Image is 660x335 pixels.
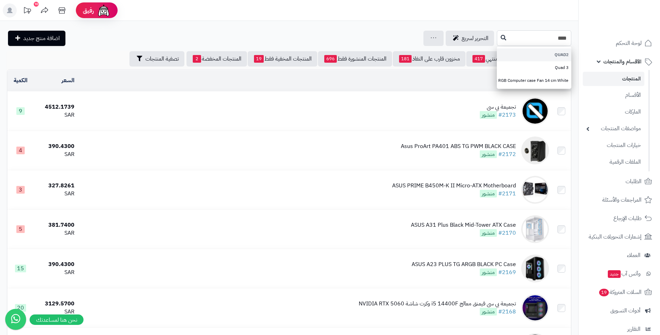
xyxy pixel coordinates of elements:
[627,250,641,260] span: العملاء
[480,190,497,197] span: منشور
[37,300,74,308] div: 3129.5700
[583,302,656,319] a: أدوات التسويق
[626,177,642,186] span: الطلبات
[480,308,497,315] span: منشور
[480,268,497,276] span: منشور
[14,76,27,85] a: الكمية
[401,142,516,150] div: Asus ProArt PA401 ABS TG PWM BLACK CASE
[324,55,337,63] span: 696
[97,3,111,17] img: ai-face.png
[498,268,516,276] a: #2169
[608,270,621,278] span: جديد
[583,88,644,103] a: الأقسام
[480,229,497,237] span: منشور
[498,229,516,237] a: #2170
[480,150,497,158] span: منشور
[37,268,74,276] div: SAR
[589,232,642,242] span: إشعارات التحويلات البنكية
[37,308,74,316] div: SAR
[627,324,641,334] span: التقارير
[602,195,642,205] span: المراجعات والأسئلة
[359,300,516,308] div: تجميعة بي سي قيمنق معالج i5 14400F وكرت شاشة NVIDIA RTX 5060
[616,38,642,48] span: لوحة التحكم
[37,190,74,198] div: SAR
[248,51,317,67] a: المنتجات المخفية فقط19
[607,269,641,279] span: وآتس آب
[583,72,644,86] a: المنتجات
[18,3,36,19] a: تحديثات المنصة
[498,150,516,158] a: #2172
[37,182,74,190] div: 327.8261
[16,107,25,115] span: 9
[16,225,25,233] span: 5
[129,51,184,67] button: تصفية المنتجات
[15,304,26,312] span: 20
[498,307,516,316] a: #2168
[497,48,571,61] a: QUAD2
[15,265,26,272] span: 15
[498,111,516,119] a: #2173
[599,289,609,296] span: 19
[37,221,74,229] div: 381.7400
[497,61,571,74] a: Quad 3
[34,2,39,7] div: 10
[392,182,516,190] div: ASUS PRIME B450M-K II Micro-ATX Motherboard
[498,189,516,198] a: #2171
[583,192,656,208] a: المراجعات والأسئلة
[37,150,74,158] div: SAR
[318,51,392,67] a: المنتجات المنشورة فقط696
[480,103,516,111] div: تجميعة بي سي
[37,260,74,268] div: 390.4300
[583,265,656,282] a: وآتس آبجديد
[497,74,571,87] a: Thermaltake Riing Quad 14 RGB Computer case Fan 14 cm White
[412,260,516,268] div: ASUS A23 PLUS TG ARGB BLACK PC Case
[83,6,94,15] span: رفيق
[393,51,466,67] a: مخزون قارب على النفاذ181
[583,247,656,264] a: العملاء
[145,55,179,63] span: تصفية المنتجات
[521,215,549,243] img: ASUS A31 Plus Black Mid-Tower ATX Case
[446,31,494,46] a: التحرير لسريع
[193,55,201,63] span: 2
[23,34,60,42] span: اضافة منتج جديد
[62,76,74,85] a: السعر
[37,111,74,119] div: SAR
[399,55,412,63] span: 181
[583,228,656,245] a: إشعارات التحويلات البنكية
[521,97,549,125] img: تجميعة بي سي
[16,186,25,194] span: 3
[583,35,656,52] a: لوحة التحكم
[16,147,25,154] span: 4
[583,121,644,136] a: مواصفات المنتجات
[462,34,488,42] span: التحرير لسريع
[583,104,644,119] a: الماركات
[521,294,549,322] img: تجميعة بي سي قيمنق معالج i5 14400F وكرت شاشة NVIDIA RTX 5060
[466,51,520,67] a: مخزون منتهي417
[411,221,516,229] div: ASUS A31 Plus Black Mid-Tower ATX Case
[37,229,74,237] div: SAR
[583,284,656,301] a: السلات المتروكة19
[598,287,642,297] span: السلات المتروكة
[610,306,641,315] span: أدوات التسويق
[583,155,644,170] a: الملفات الرقمية
[186,51,247,67] a: المنتجات المخفضة2
[254,55,264,63] span: 19
[603,57,642,67] span: الأقسام والمنتجات
[521,176,549,204] img: ASUS PRIME B450M-K II Micro-ATX Motherboard
[8,31,65,46] a: اضافة منتج جديد
[521,137,549,164] img: Asus ProArt PA401 ABS TG PWM BLACK CASE
[37,103,74,111] div: 4512.1739
[37,142,74,150] div: 390.4300
[583,173,656,190] a: الطلبات
[613,213,642,223] span: طلبات الإرجاع
[583,210,656,227] a: طلبات الإرجاع
[480,111,497,119] span: منشور
[583,138,644,153] a: خيارات المنتجات
[521,255,549,282] img: ASUS A23 PLUS TG ARGB BLACK PC Case
[472,55,485,63] span: 417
